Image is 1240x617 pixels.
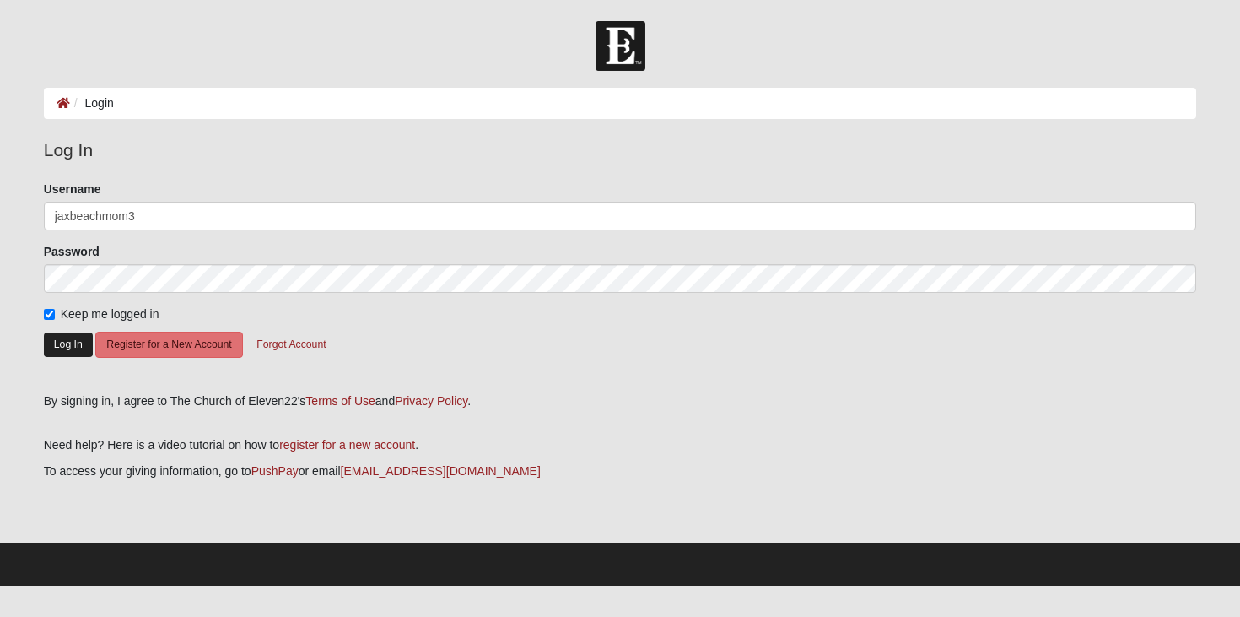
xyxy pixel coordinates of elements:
[341,464,541,478] a: [EMAIL_ADDRESS][DOMAIN_NAME]
[44,463,1197,480] p: To access your giving information, go to or email
[305,394,375,408] a: Terms of Use
[596,21,645,71] img: Church of Eleven22 Logo
[44,436,1197,454] p: Need help? Here is a video tutorial on how to .
[44,137,1197,164] legend: Log In
[44,181,101,198] label: Username
[70,95,114,112] li: Login
[251,464,299,478] a: PushPay
[44,392,1197,410] div: By signing in, I agree to The Church of Eleven22's and .
[44,243,100,260] label: Password
[44,333,93,357] button: Log In
[44,309,55,320] input: Keep me logged in
[245,332,337,358] button: Forgot Account
[395,394,467,408] a: Privacy Policy
[61,307,159,321] span: Keep me logged in
[279,438,415,452] a: register for a new account
[95,332,242,358] button: Register for a New Account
